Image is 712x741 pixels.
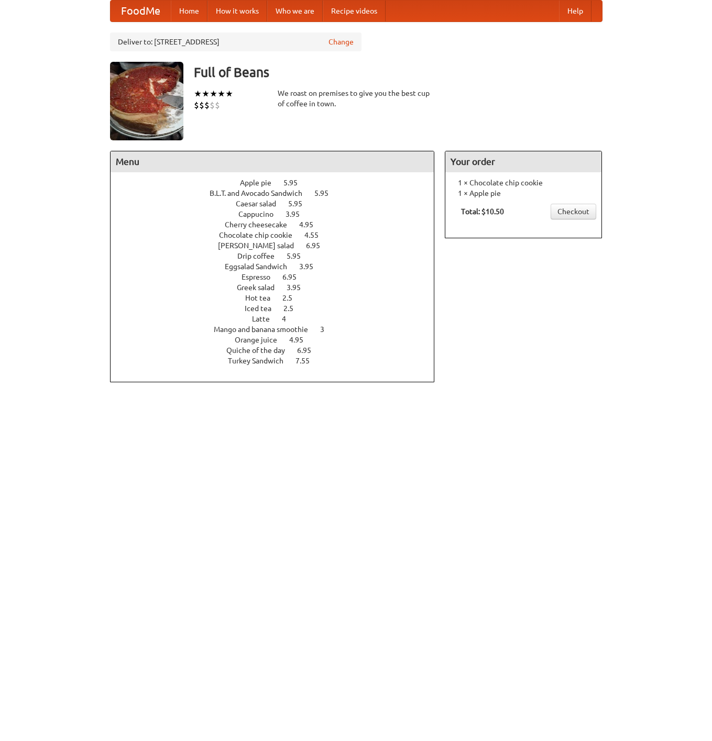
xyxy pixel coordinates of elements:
[210,189,313,197] span: B.L.T. and Avocado Sandwich
[283,179,308,187] span: 5.95
[286,210,310,218] span: 3.95
[451,178,596,188] li: 1 × Chocolate chip cookie
[278,88,435,109] div: We roast on premises to give you the best cup of coffee in town.
[207,1,267,21] a: How it works
[225,262,333,271] a: Eggsalad Sandwich 3.95
[226,346,331,355] a: Quiche of the day 6.95
[242,273,281,281] span: Espresso
[299,262,324,271] span: 3.95
[225,220,333,229] a: Cherry cheesecake 4.95
[282,294,303,302] span: 2.5
[245,304,282,313] span: Iced tea
[245,294,281,302] span: Hot tea
[240,179,282,187] span: Apple pie
[328,37,354,47] a: Change
[171,1,207,21] a: Home
[283,304,304,313] span: 2.5
[235,336,323,344] a: Orange juice 4.95
[551,204,596,219] a: Checkout
[210,99,215,111] li: $
[237,283,320,292] a: Greek salad 3.95
[194,88,202,99] li: ★
[238,210,319,218] a: Cappucino 3.95
[559,1,591,21] a: Help
[226,346,295,355] span: Quiche of the day
[210,88,217,99] li: ★
[282,273,307,281] span: 6.95
[306,241,331,250] span: 6.95
[320,325,335,334] span: 3
[202,88,210,99] li: ★
[245,304,313,313] a: Iced tea 2.5
[451,188,596,198] li: 1 × Apple pie
[219,231,303,239] span: Chocolate chip cookie
[445,151,601,172] h4: Your order
[299,220,324,229] span: 4.95
[218,241,304,250] span: [PERSON_NAME] salad
[287,252,311,260] span: 5.95
[237,252,285,260] span: Drip coffee
[237,283,285,292] span: Greek salad
[238,210,284,218] span: Cappucino
[210,189,348,197] a: B.L.T. and Avocado Sandwich 5.95
[194,62,603,83] h3: Full of Beans
[204,99,210,111] li: $
[225,262,298,271] span: Eggsalad Sandwich
[228,357,294,365] span: Turkey Sandwich
[236,200,287,208] span: Caesar salad
[267,1,323,21] a: Who we are
[297,346,322,355] span: 6.95
[295,357,320,365] span: 7.55
[314,189,339,197] span: 5.95
[111,1,171,21] a: FoodMe
[245,294,312,302] a: Hot tea 2.5
[323,1,386,21] a: Recipe videos
[304,231,329,239] span: 4.55
[237,252,320,260] a: Drip coffee 5.95
[289,336,314,344] span: 4.95
[240,179,317,187] a: Apple pie 5.95
[236,200,322,208] a: Caesar salad 5.95
[242,273,316,281] a: Espresso 6.95
[461,207,504,216] b: Total: $10.50
[252,315,305,323] a: Latte 4
[110,32,362,51] div: Deliver to: [STREET_ADDRESS]
[110,62,183,140] img: angular.jpg
[225,220,298,229] span: Cherry cheesecake
[217,88,225,99] li: ★
[282,315,297,323] span: 4
[214,325,344,334] a: Mango and banana smoothie 3
[288,200,313,208] span: 5.95
[287,283,311,292] span: 3.95
[235,336,288,344] span: Orange juice
[199,99,204,111] li: $
[215,99,220,111] li: $
[194,99,199,111] li: $
[219,231,338,239] a: Chocolate chip cookie 4.55
[111,151,434,172] h4: Menu
[225,88,233,99] li: ★
[218,241,339,250] a: [PERSON_NAME] salad 6.95
[214,325,319,334] span: Mango and banana smoothie
[228,357,329,365] a: Turkey Sandwich 7.55
[252,315,280,323] span: Latte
